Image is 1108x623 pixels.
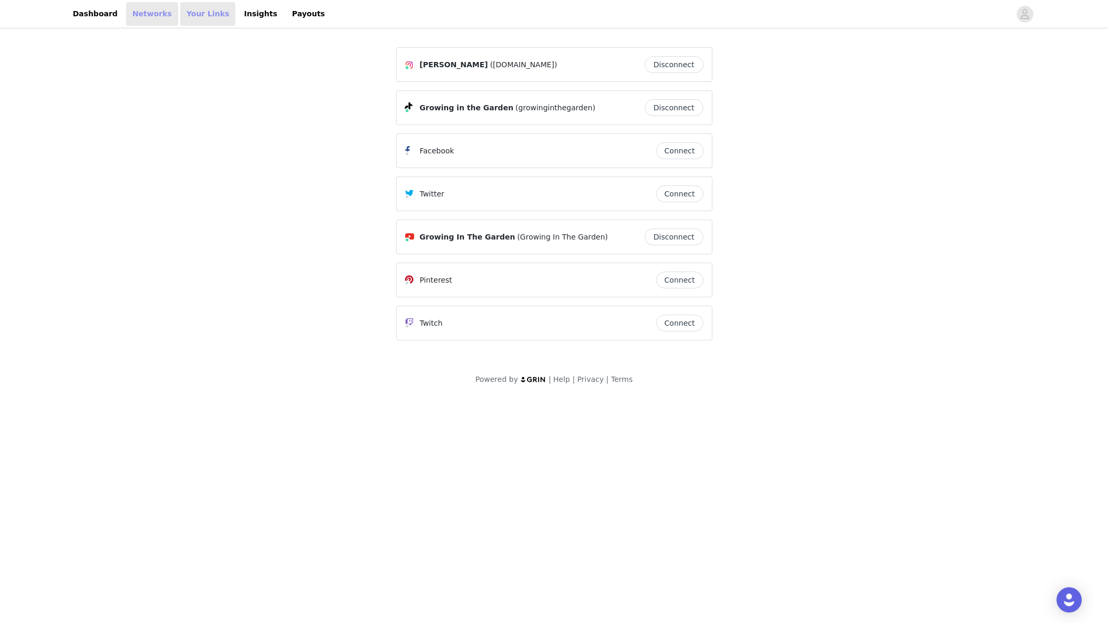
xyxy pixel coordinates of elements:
[475,375,518,383] span: Powered by
[656,185,703,202] button: Connect
[405,61,413,69] img: Instagram Icon
[490,59,557,70] span: ([DOMAIN_NAME])
[126,2,178,26] a: Networks
[548,375,551,383] span: |
[180,2,236,26] a: Your Links
[286,2,332,26] a: Payouts
[517,232,608,243] span: (Growing In The Garden)
[520,376,546,383] img: logo
[553,375,570,383] a: Help
[572,375,575,383] span: |
[656,315,703,331] button: Connect
[1057,587,1082,612] div: Open Intercom Messenger
[656,142,703,159] button: Connect
[420,102,514,113] span: Growing in the Garden
[611,375,633,383] a: Terms
[67,2,124,26] a: Dashboard
[237,2,283,26] a: Insights
[606,375,609,383] span: |
[515,102,595,113] span: (growinginthegarden)
[577,375,604,383] a: Privacy
[420,318,443,329] p: Twitch
[1020,6,1030,23] div: avatar
[420,146,454,157] p: Facebook
[645,99,703,116] button: Disconnect
[420,232,515,243] span: Growing In The Garden
[420,189,444,200] p: Twitter
[420,59,488,70] span: [PERSON_NAME]
[656,272,703,288] button: Connect
[645,56,703,73] button: Disconnect
[420,275,452,286] p: Pinterest
[645,229,703,245] button: Disconnect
